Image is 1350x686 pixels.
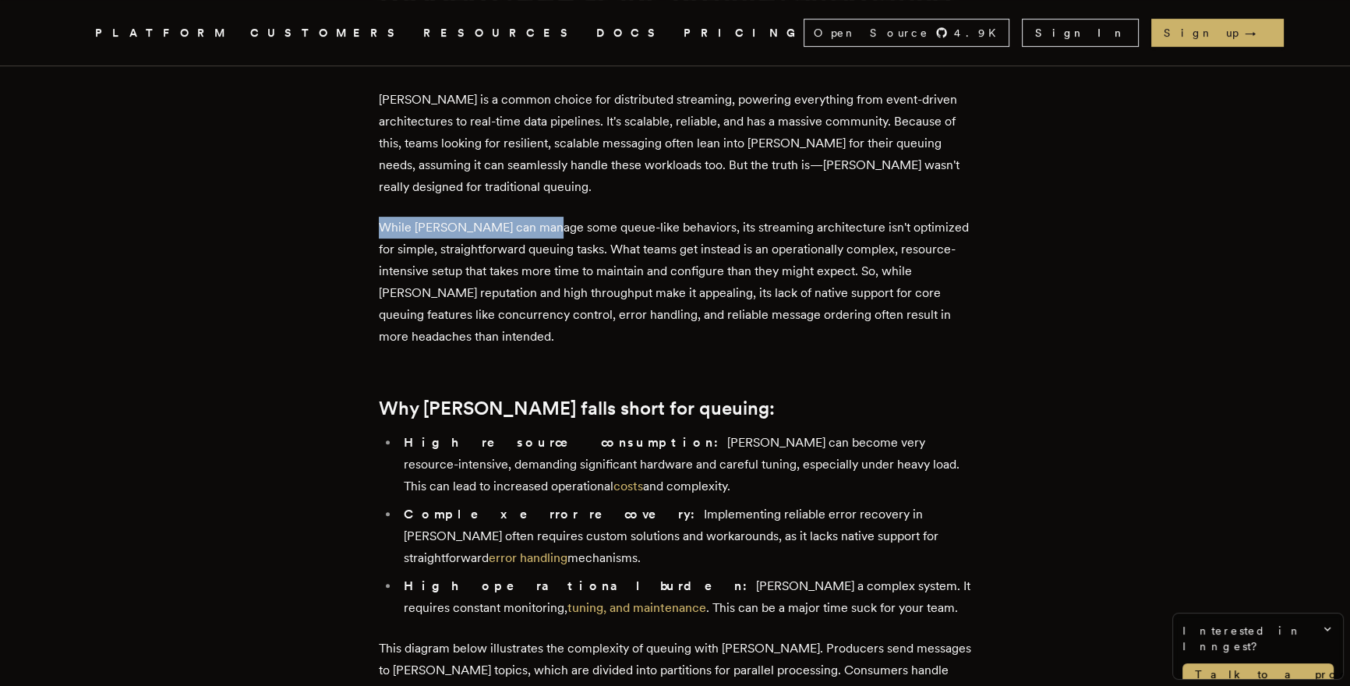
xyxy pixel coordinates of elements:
a: CUSTOMERS [250,23,405,43]
span: 4.9 K [954,25,1005,41]
strong: Complex error recovery: [404,507,704,522]
a: Talk to a product expert [1182,663,1334,685]
h2: Why [PERSON_NAME] falls short for queuing: [379,398,971,419]
strong: High operational burden: [404,578,756,593]
li: [PERSON_NAME] a complex system. It requires constant monitoring, . This can be a major time suck ... [399,575,971,619]
p: [PERSON_NAME] is a common choice for distributed streaming, powering everything from event-driven... [379,89,971,198]
span: Open Source [814,25,929,41]
li: Implementing reliable error recovery in [PERSON_NAME] often requires custom solutions and workaro... [399,504,971,569]
a: PRICING [684,23,804,43]
button: PLATFORM [95,23,231,43]
a: DOCS [596,23,665,43]
a: costs [613,479,643,493]
button: RESOURCES [423,23,578,43]
a: error handling [489,550,567,565]
li: [PERSON_NAME] can become very resource-intensive, demanding significant hardware and careful tuni... [399,432,971,497]
strong: High resource consumption: [404,435,727,450]
span: → [1245,25,1271,41]
a: tuning, and maintenance [567,600,706,615]
span: Interested in Inngest? [1182,623,1334,654]
a: Sign In [1022,19,1139,47]
a: Sign up [1151,19,1284,47]
p: While [PERSON_NAME] can manage some queue-like behaviors, its streaming architecture isn't optimi... [379,217,971,348]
